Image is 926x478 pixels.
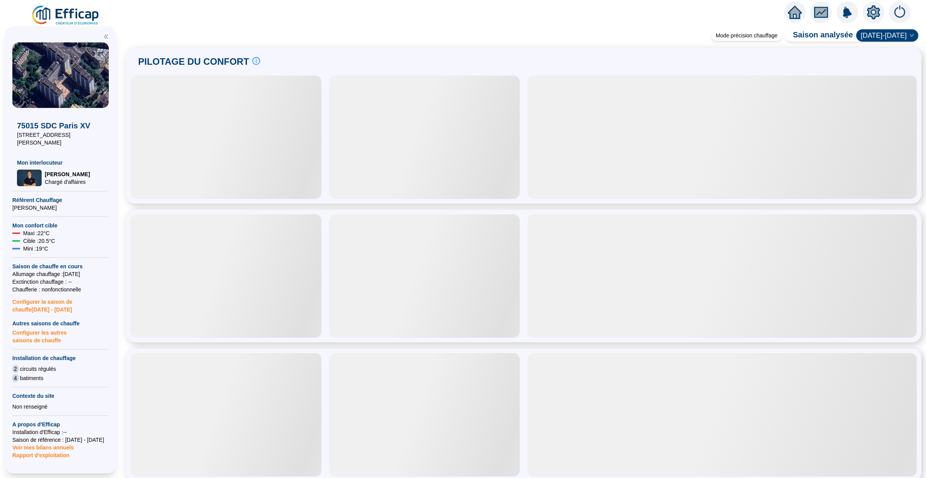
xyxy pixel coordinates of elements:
[12,327,109,344] span: Configurer les autres saisons de chauffe
[12,204,109,212] span: [PERSON_NAME]
[20,365,56,373] span: circuits régulés
[12,354,109,362] span: Installation de chauffage
[12,451,109,459] span: Rapport d'exploitation
[45,170,90,178] span: [PERSON_NAME]
[861,30,914,41] span: 2024-2025
[17,131,104,146] span: [STREET_ADDRESS][PERSON_NAME]
[12,320,109,327] span: Autres saisons de chauffe
[12,374,19,382] span: 4
[788,5,802,19] span: home
[12,392,109,400] span: Contexte du site
[103,34,109,39] span: double-left
[12,286,109,293] span: Chaufferie : non fonctionnelle
[12,365,19,373] span: 2
[252,57,260,65] span: info-circle
[12,263,109,270] span: Saison de chauffe en cours
[12,440,74,451] span: Voir mes bilans annuels
[12,403,109,411] div: Non renseigné
[909,33,914,38] span: down
[711,30,782,41] div: Mode précision chauffage
[23,237,55,245] span: Cible : 20.5 °C
[814,5,828,19] span: fund
[23,245,48,252] span: Mini : 19 °C
[12,270,109,278] span: Allumage chauffage : [DATE]
[17,120,104,131] span: 75015 SDC Paris XV
[138,56,249,68] span: PILOTAGE DU CONFORT
[23,229,50,237] span: Maxi : 22 °C
[31,5,101,26] img: efficap energie logo
[12,436,109,444] span: Saison de référence : [DATE] - [DATE]
[889,2,911,23] img: alerts
[836,2,858,23] img: alerts
[20,374,44,382] span: batiments
[12,222,109,229] span: Mon confort cible
[45,178,90,186] span: Chargé d'affaires
[785,29,853,42] span: Saison analysée
[12,196,109,204] span: Référent Chauffage
[12,421,109,428] span: A propos d'Efficap
[12,278,109,286] span: Exctinction chauffage : --
[12,428,109,436] span: Installation d'Efficap : --
[17,170,42,186] img: Chargé d'affaires
[12,293,109,313] span: Configurer la saison de chauffe [DATE] - [DATE]
[17,159,104,167] span: Mon interlocuteur
[867,5,880,19] span: setting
